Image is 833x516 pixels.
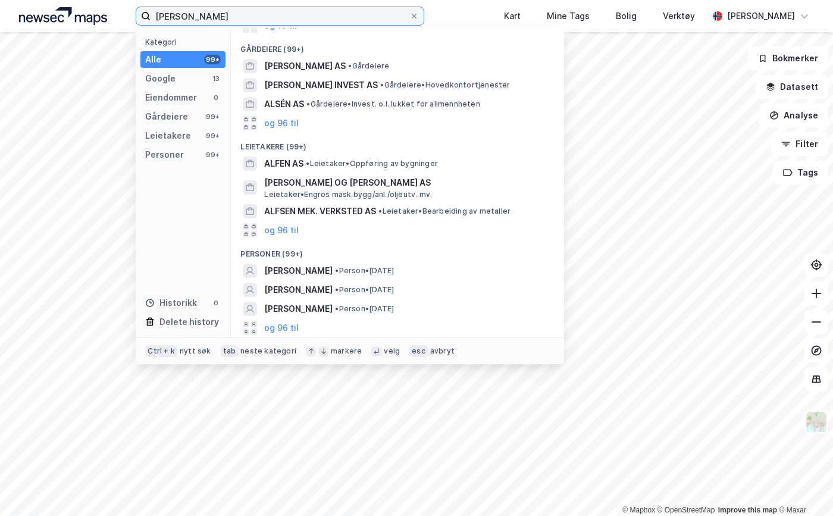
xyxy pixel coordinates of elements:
span: Person • [DATE] [335,285,394,295]
div: Bolig [616,9,637,23]
input: Søk på adresse, matrikkel, gårdeiere, leietakere eller personer [151,7,409,25]
div: Eiendommer [145,90,197,105]
div: Personer [145,148,184,162]
button: og 96 til [264,223,299,237]
span: • [335,304,339,313]
div: 99+ [204,150,221,160]
span: • [306,159,309,168]
div: Personer (99+) [231,240,564,261]
span: [PERSON_NAME] OG [PERSON_NAME] AS [264,176,550,190]
span: • [378,207,382,215]
span: Person • [DATE] [335,266,394,276]
button: og 96 til [264,321,299,335]
span: Leietaker • Oppføring av bygninger [306,159,438,168]
button: Tags [773,161,828,184]
span: [PERSON_NAME] AS [264,59,346,73]
div: avbryt [430,346,455,356]
span: • [380,80,384,89]
span: • [306,99,310,108]
span: [PERSON_NAME] INVEST AS [264,78,378,92]
div: nytt søk [180,346,211,356]
div: Gårdeiere [145,110,188,124]
button: og 96 til [264,116,299,130]
div: 13 [211,74,221,83]
span: Gårdeiere • Hovedkontortjenester [380,80,510,90]
div: Ctrl + k [145,345,177,357]
div: Verktøy [663,9,695,23]
div: tab [221,345,239,357]
div: velg [384,346,400,356]
div: 99+ [204,55,221,64]
div: 99+ [204,112,221,121]
div: 0 [211,93,221,102]
img: logo.a4113a55bc3d86da70a041830d287a7e.svg [19,7,107,25]
span: Gårdeiere • Invest. o.l. lukket for allmennheten [306,99,480,109]
img: Z [805,411,828,433]
div: esc [409,345,428,357]
iframe: Chat Widget [773,459,833,516]
a: OpenStreetMap [657,506,715,514]
div: Gårdeiere (99+) [231,35,564,57]
a: Improve this map [718,506,777,514]
div: Leietakere (99+) [231,133,564,154]
span: [PERSON_NAME] [264,302,333,316]
button: Datasett [756,75,828,99]
div: Kategori [145,37,226,46]
div: Google [145,71,176,86]
div: 99+ [204,131,221,140]
span: Leietaker • Engros mask bygg/anl./oljeutv. mv. [264,190,432,199]
div: Kart [504,9,521,23]
div: Alle [145,52,161,67]
span: ALFSEN MEK. VERKSTED AS [264,204,376,218]
button: Analyse [759,104,828,127]
span: Person • [DATE] [335,304,394,314]
button: Filter [771,132,828,156]
div: markere [331,346,362,356]
span: • [335,266,339,275]
div: [PERSON_NAME] [727,9,795,23]
span: Gårdeiere [348,61,389,71]
span: ALFEN AS [264,157,303,171]
span: ALSÉN AS [264,97,304,111]
div: Historikk [145,296,197,310]
span: Leietaker • Bearbeiding av metaller [378,207,511,216]
span: [PERSON_NAME] [264,264,333,278]
span: • [348,61,352,70]
div: 0 [211,298,221,308]
div: Mine Tags [547,9,590,23]
button: Bokmerker [748,46,828,70]
a: Mapbox [622,506,655,514]
span: • [335,285,339,294]
div: Delete history [159,315,219,329]
div: Leietakere [145,129,191,143]
div: neste kategori [240,346,296,356]
span: [PERSON_NAME] [264,283,333,297]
